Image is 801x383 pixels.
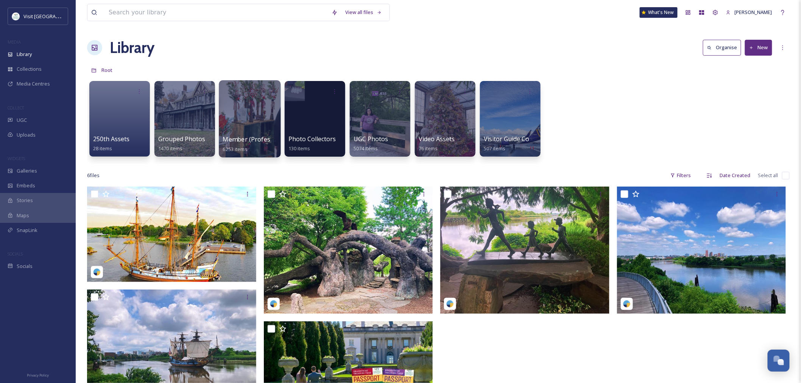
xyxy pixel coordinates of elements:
[667,168,695,183] div: Filters
[484,135,545,152] a: Visitor Guide Content507 items
[722,5,776,20] a: [PERSON_NAME]
[735,9,772,16] span: [PERSON_NAME]
[93,268,101,276] img: snapsea-logo.png
[745,40,772,55] button: New
[270,300,277,308] img: snapsea-logo.png
[419,135,455,152] a: Video Assets76 items
[768,350,790,372] button: Open Chat
[703,40,745,55] a: Organise
[716,168,754,183] div: Date Created
[354,145,378,152] span: 5074 items
[223,145,248,152] span: 6253 items
[8,39,21,45] span: MEDIA
[419,145,438,152] span: 76 items
[419,135,455,143] span: Video Assets
[158,135,205,143] span: Grouped Photos
[93,135,129,143] span: 250th Assets
[354,135,388,152] a: UGC Photos5074 items
[93,135,129,152] a: 250th Assets28 items
[17,182,35,189] span: Embeds
[158,145,182,152] span: 1470 items
[23,12,82,20] span: Visit [GEOGRAPHIC_DATA]
[101,67,112,73] span: Root
[17,80,50,87] span: Media Centres
[17,65,42,73] span: Collections
[110,36,154,59] a: Library
[8,251,23,257] span: SOCIALS
[101,65,112,75] a: Root
[17,131,36,139] span: Uploads
[87,172,100,179] span: 6 file s
[8,156,25,161] span: WIDGETS
[354,135,388,143] span: UGC Photos
[288,135,336,152] a: Photo Collectors130 items
[17,212,29,219] span: Maps
[223,135,290,143] span: Member (Professional)
[446,300,454,308] img: snapsea-logo.png
[8,105,24,111] span: COLLECT
[758,172,778,179] span: Select all
[617,187,786,313] img: jacobs_1088_07132025_18012793673768938.jpeg
[484,145,505,152] span: 507 items
[12,12,20,20] img: download%20%281%29.jpeg
[27,370,49,379] a: Privacy Policy
[105,4,328,21] input: Search your library
[17,51,32,58] span: Library
[17,117,27,124] span: UGC
[440,187,609,313] img: jacobs_1088_07132025_18012793673768938.jpeg
[27,373,49,378] span: Privacy Policy
[341,5,386,20] a: View all files
[640,7,678,18] a: What's New
[288,145,310,152] span: 130 items
[17,227,37,234] span: SnapLink
[158,135,205,152] a: Grouped Photos1470 items
[17,167,37,174] span: Galleries
[264,187,433,313] img: jacobs_1088_07132025_18012793673768938.jpeg
[87,187,256,282] img: kalmar.nyckel_08232025_17897259633147400.jpeg
[703,40,741,55] button: Organise
[223,136,290,153] a: Member (Professional)6253 items
[623,300,631,308] img: snapsea-logo.png
[288,135,336,143] span: Photo Collectors
[93,145,112,152] span: 28 items
[17,197,33,204] span: Stories
[484,135,545,143] span: Visitor Guide Content
[17,263,33,270] span: Socials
